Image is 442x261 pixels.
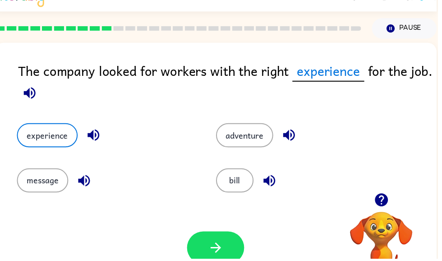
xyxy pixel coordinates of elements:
[218,125,276,149] button: adventure
[18,61,441,107] div: The company looked for workers with the right for the job.
[17,125,78,149] button: experience
[218,170,256,195] button: bill
[17,170,69,195] button: message
[295,61,368,83] span: experience
[376,19,441,39] button: Pause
